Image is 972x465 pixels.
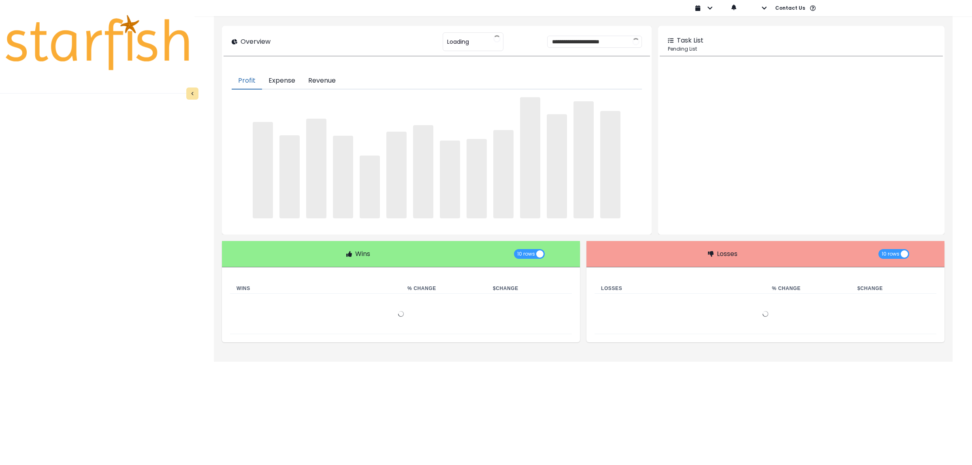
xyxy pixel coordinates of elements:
[595,284,765,294] th: Losses
[520,97,540,218] span: ‌
[253,122,273,218] span: ‌
[262,73,302,90] button: Expense
[413,125,433,218] span: ‌
[360,156,380,218] span: ‌
[279,135,300,219] span: ‌
[447,33,469,50] span: Loading
[230,284,401,294] th: Wins
[306,119,326,218] span: ‌
[232,73,262,90] button: Profit
[668,45,935,53] p: Pending List
[851,284,936,294] th: $ Change
[440,141,460,218] span: ‌
[717,249,738,259] p: Losses
[765,284,851,294] th: % Change
[486,284,572,294] th: $ Change
[493,130,514,219] span: ‌
[386,132,407,218] span: ‌
[241,37,271,47] p: Overview
[600,111,620,218] span: ‌
[333,136,353,218] span: ‌
[882,249,900,259] span: 10 rows
[467,139,487,218] span: ‌
[401,284,486,294] th: % Change
[677,36,703,45] p: Task List
[302,73,342,90] button: Revenue
[547,114,567,218] span: ‌
[355,249,370,259] p: Wins
[573,101,594,218] span: ‌
[517,249,535,259] span: 10 rows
